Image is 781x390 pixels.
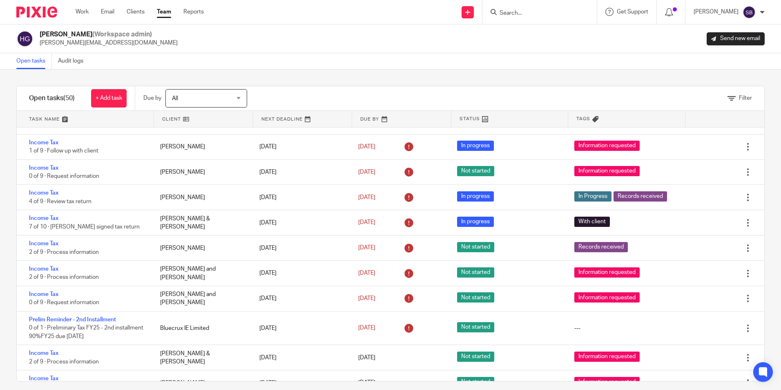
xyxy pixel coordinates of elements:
[29,140,58,146] a: Income Tax
[358,195,375,200] span: [DATE]
[457,166,494,176] span: Not started
[574,242,628,252] span: Records received
[457,322,494,332] span: Not started
[16,7,57,18] img: Pixie
[29,148,98,154] span: 1 of 9 · Follow up with client
[707,32,765,45] a: Send new email
[29,266,58,272] a: Income Tax
[358,220,375,226] span: [DATE]
[29,173,99,179] span: 0 of 9 · Request information
[743,6,756,19] img: svg%3E
[457,242,494,252] span: Not started
[152,240,251,256] div: [PERSON_NAME]
[172,96,178,101] span: All
[251,290,350,307] div: [DATE]
[617,9,648,15] span: Get Support
[29,275,99,280] span: 2 of 9 · Process information
[152,261,251,286] div: [PERSON_NAME] and [PERSON_NAME]
[152,139,251,155] div: [PERSON_NAME]
[29,224,140,230] span: 7 of 10 · [PERSON_NAME] signed tax return
[157,8,171,16] a: Team
[457,191,494,202] span: In progress
[58,53,89,69] a: Audit logs
[457,377,494,387] span: Not started
[29,190,58,196] a: Income Tax
[251,139,350,155] div: [DATE]
[29,376,58,381] a: Income Tax
[574,217,610,227] span: With client
[358,296,375,301] span: [DATE]
[251,240,350,256] div: [DATE]
[358,380,375,386] span: [DATE]
[143,94,161,102] p: Due by
[152,164,251,180] div: [PERSON_NAME]
[29,317,116,323] a: Prelim Reminder - 2nd Installment
[40,39,178,47] p: [PERSON_NAME][EMAIL_ADDRESS][DOMAIN_NAME]
[358,270,375,276] span: [DATE]
[457,352,494,362] span: Not started
[576,115,590,122] span: Tags
[29,215,58,221] a: Income Tax
[16,53,52,69] a: Open tasks
[29,241,58,247] a: Income Tax
[574,267,640,278] span: Information requested
[694,8,739,16] p: [PERSON_NAME]
[29,300,99,306] span: 0 of 9 · Request information
[358,144,375,150] span: [DATE]
[457,217,494,227] span: In progress
[152,189,251,206] div: [PERSON_NAME]
[251,215,350,231] div: [DATE]
[574,377,640,387] span: Information requested
[101,8,114,16] a: Email
[63,95,75,101] span: (50)
[29,359,99,365] span: 2 of 9 · Process information
[457,292,494,303] span: Not started
[251,164,350,180] div: [DATE]
[40,30,178,39] h2: [PERSON_NAME]
[251,189,350,206] div: [DATE]
[358,245,375,251] span: [DATE]
[457,267,494,278] span: Not started
[358,169,375,175] span: [DATE]
[574,191,611,202] span: In Progress
[614,191,667,202] span: Records received
[91,89,127,108] a: + Add task
[76,8,89,16] a: Work
[152,320,251,336] div: Bluecrux IE Limited
[183,8,204,16] a: Reports
[29,94,75,103] h1: Open tasks
[16,30,33,47] img: svg%3E
[29,350,58,356] a: Income Tax
[251,265,350,281] div: [DATE]
[739,95,752,101] span: Filter
[574,292,640,303] span: Information requested
[358,355,375,361] span: [DATE]
[574,166,640,176] span: Information requested
[574,141,640,151] span: Information requested
[358,325,375,331] span: [DATE]
[152,345,251,370] div: [PERSON_NAME] & [PERSON_NAME]
[29,249,99,255] span: 2 of 9 · Process information
[499,10,572,17] input: Search
[92,31,152,38] span: (Workspace admin)
[251,350,350,366] div: [DATE]
[457,141,494,151] span: In progress
[152,286,251,311] div: [PERSON_NAME] and [PERSON_NAME]
[251,320,350,336] div: [DATE]
[152,211,251,235] div: [PERSON_NAME] & [PERSON_NAME]
[29,199,91,204] span: 4 of 9 · Review tax return
[127,8,145,16] a: Clients
[29,291,58,297] a: Income Tax
[460,115,480,122] span: Status
[574,324,580,332] div: ---
[574,352,640,362] span: Information requested
[29,325,143,340] span: 0 of 1 · Preliminary Tax FY25 - 2nd installment 90%FY25 due [DATE]
[29,165,58,171] a: Income Tax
